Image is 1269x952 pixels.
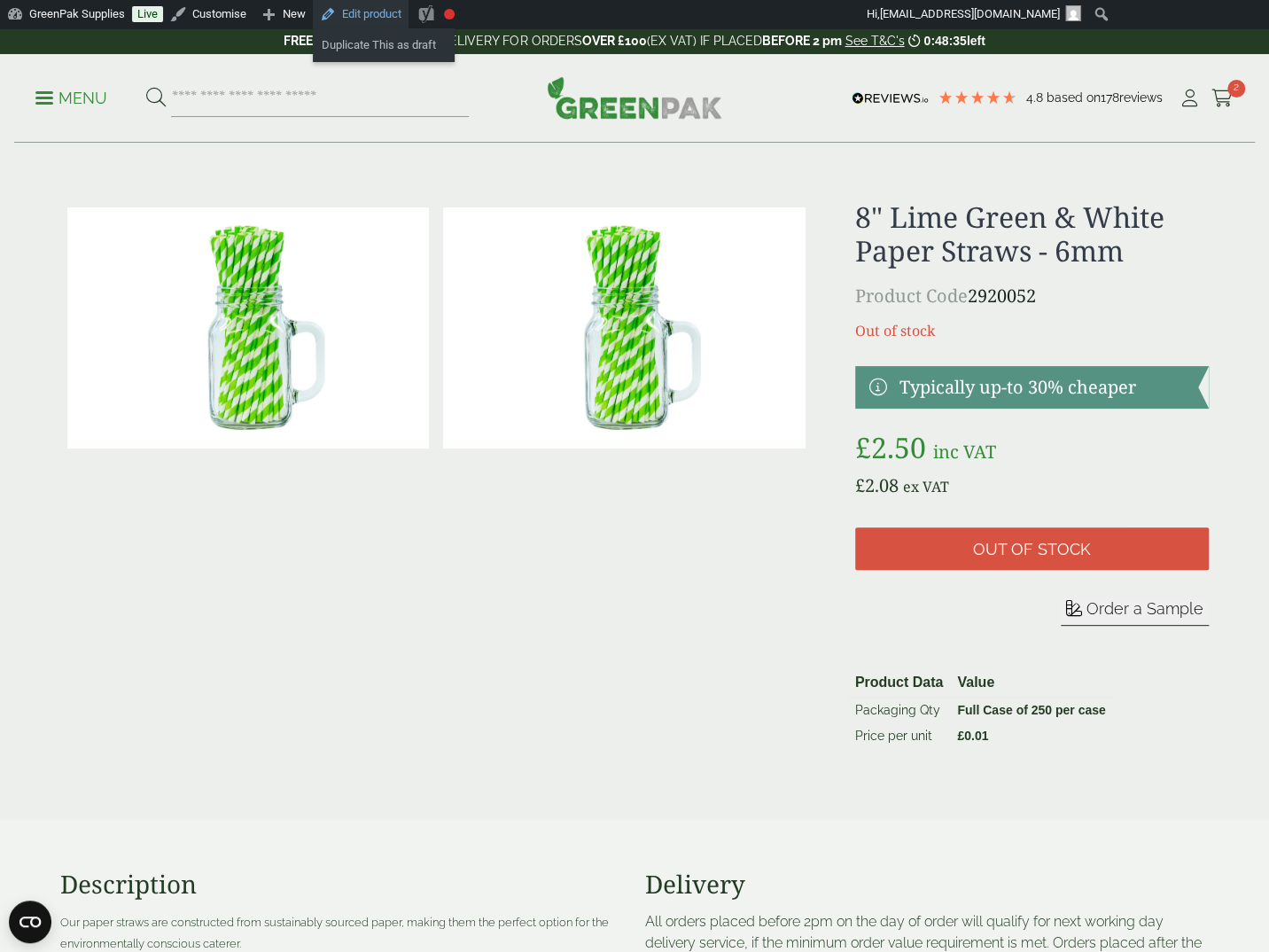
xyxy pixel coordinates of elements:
[547,76,722,119] img: GreenPak Supplies
[855,283,1209,309] p: 2920052
[973,540,1091,559] span: Out of stock
[1211,90,1234,107] i: Cart
[880,7,1060,20] span: [EMAIL_ADDRESS][DOMAIN_NAME]
[848,668,951,698] th: Product Data
[957,703,1105,717] strong: Full Case of 250 per case
[855,284,968,308] span: Product Code
[848,723,951,749] td: Price per unit
[923,34,966,48] span: 0:48:35
[60,916,609,950] span: Our paper straws are constructed from sustainably sourced paper, making them the perfect option f...
[1061,598,1209,626] button: Order a Sample
[313,34,455,57] a: Duplicate This as draft
[1101,90,1119,105] span: 178
[950,668,1112,698] th: Value
[855,428,926,466] bdi: 2.50
[35,88,107,109] p: Menu
[938,90,1017,105] div: 4.78 Stars
[35,88,107,105] a: Menu
[855,428,871,466] span: £
[933,440,996,464] span: inc VAT
[855,200,1209,269] h1: 8" Lime Green & White Paper Straws - 6mm
[1086,599,1203,618] span: Order a Sample
[132,6,163,22] a: Live
[67,207,429,449] img: 8
[957,729,988,743] bdi: 0.01
[957,729,964,743] span: £
[444,9,455,20] div: Focus keyphrase not set
[855,473,865,497] span: £
[284,34,313,48] strong: FREE
[848,697,951,723] td: Packaging Qty
[581,34,646,48] strong: OVER £100
[845,34,904,48] a: See T&C's
[1179,90,1201,107] i: My Account
[852,92,929,105] img: REVIEWS.io
[645,870,1209,900] h3: Delivery
[1047,90,1101,105] span: Based on
[443,207,805,449] img: 8
[1211,85,1234,112] a: 2
[1026,90,1047,105] span: 4.8
[855,320,1209,341] p: Out of stock
[903,477,949,496] span: ex VAT
[60,870,624,900] h3: Description
[967,34,985,48] span: left
[9,901,51,943] button: Open CMP widget
[761,34,841,48] strong: BEFORE 2 pm
[1227,80,1245,98] span: 2
[1119,90,1163,105] span: reviews
[855,473,899,497] bdi: 2.08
